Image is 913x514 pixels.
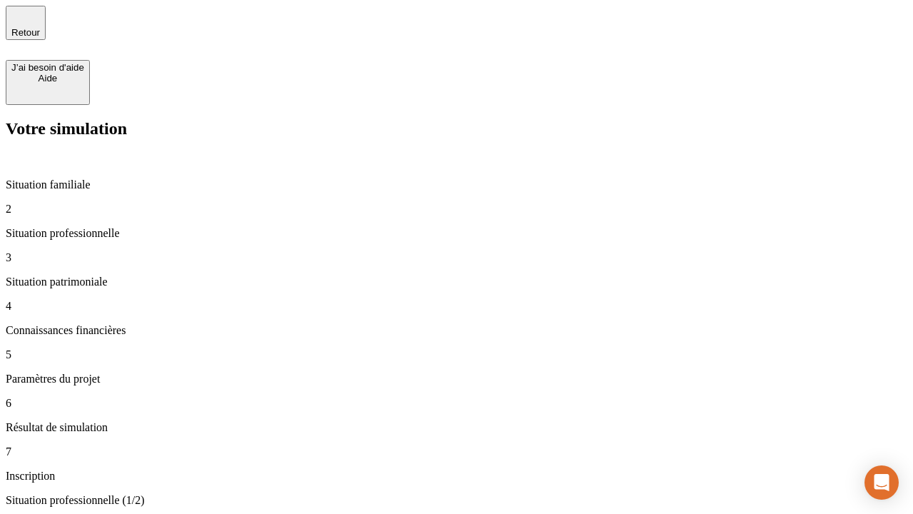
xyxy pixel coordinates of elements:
p: Situation patrimoniale [6,276,907,288]
p: Situation familiale [6,178,907,191]
p: 5 [6,348,907,361]
h2: Votre simulation [6,119,907,138]
p: 2 [6,203,907,216]
div: J’ai besoin d'aide [11,62,84,73]
p: 3 [6,251,907,264]
p: 4 [6,300,907,313]
div: Aide [11,73,84,84]
p: 6 [6,397,907,410]
p: Résultat de simulation [6,421,907,434]
p: Situation professionnelle (1/2) [6,494,907,507]
button: Retour [6,6,46,40]
div: Open Intercom Messenger [864,465,899,500]
p: Connaissances financières [6,324,907,337]
p: 7 [6,445,907,458]
span: Retour [11,27,40,38]
p: Paramètres du projet [6,373,907,385]
p: Inscription [6,470,907,483]
p: Situation professionnelle [6,227,907,240]
button: J’ai besoin d'aideAide [6,60,90,105]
